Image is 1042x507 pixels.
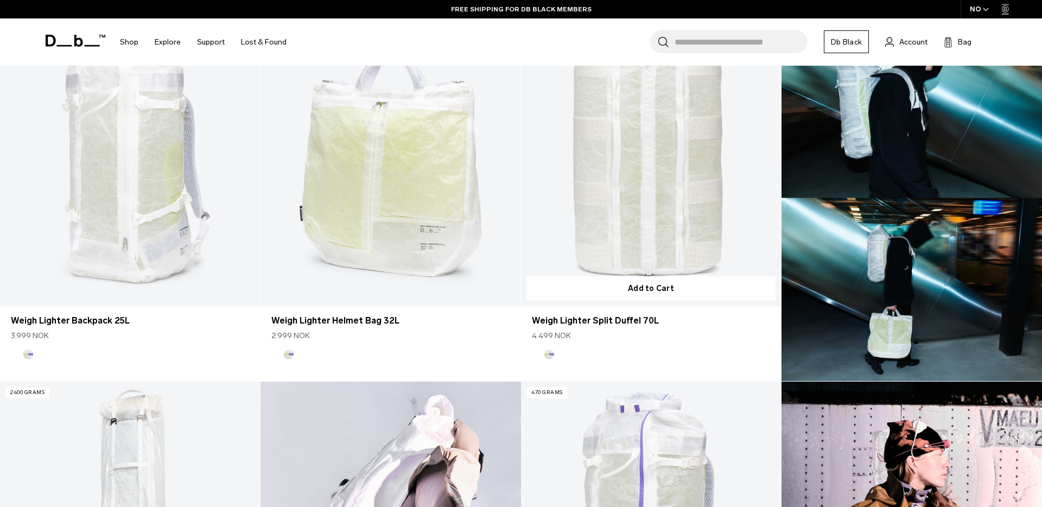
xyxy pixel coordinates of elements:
[11,330,49,341] span: 3.999 NOK
[885,35,927,48] a: Account
[120,23,138,61] a: Shop
[958,36,971,48] span: Bag
[521,17,781,306] a: Weigh Lighter Split Duffel 70L
[11,350,21,359] button: Diffusion
[284,350,294,359] button: Aurora
[526,276,776,301] button: Add to Cart
[271,330,310,341] span: 2.999 NOK
[23,350,33,359] button: Aurora
[944,35,971,48] button: Bag
[260,17,520,306] a: Weigh Lighter Helmet Bag 32L
[532,314,770,327] a: Weigh Lighter Split Duffel 70L
[532,330,571,341] span: 4.499 NOK
[112,18,295,66] nav: Main Navigation
[271,314,510,327] a: Weigh Lighter Helmet Bag 32L
[197,23,225,61] a: Support
[271,350,281,359] button: Diffusion
[526,387,568,398] p: 470 grams
[781,17,1042,381] img: Content block image
[11,314,249,327] a: Weigh Lighter Backpack 25L
[155,23,181,61] a: Explore
[544,350,554,359] button: Aurora
[899,36,927,48] span: Account
[532,350,542,359] button: Diffusion
[824,30,869,53] a: Db Black
[451,4,592,14] a: FREE SHIPPING FOR DB BLACK MEMBERS
[241,23,287,61] a: Lost & Found
[5,387,49,398] p: 2400 grams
